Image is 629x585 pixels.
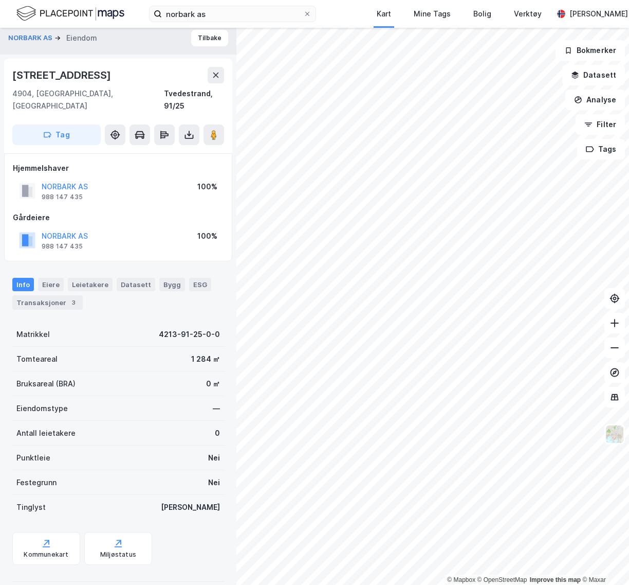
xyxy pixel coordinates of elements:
div: Festegrunn [16,476,57,489]
div: 100% [197,230,217,242]
iframe: Chat Widget [578,536,629,585]
div: 0 [215,427,220,439]
button: Bokmerker [556,40,625,61]
div: Kommunekart [24,551,68,559]
div: Nei [208,452,220,464]
div: Bolig [473,8,491,20]
div: Gårdeiere [13,211,224,224]
input: Søk på adresse, matrikkel, gårdeiere, leietakere eller personer [162,6,303,22]
div: Punktleie [16,452,50,464]
div: 988 147 435 [42,193,83,201]
button: Filter [576,114,625,135]
div: 0 ㎡ [206,378,220,390]
button: Tag [12,125,101,145]
div: Mine Tags [414,8,451,20]
a: OpenStreetMap [477,576,527,583]
div: Antall leietakere [16,427,76,439]
button: Tilbake [191,30,228,46]
div: Transaksjoner [12,295,83,310]
img: logo.f888ab2527a4732fd821a326f86c7f29.svg [16,5,124,23]
button: NORBARK AS [8,33,54,43]
div: Miljøstatus [100,551,136,559]
div: Info [12,278,34,291]
div: 1 284 ㎡ [191,353,220,365]
div: 3 [68,297,79,308]
button: Analyse [565,90,625,110]
div: Tvedestrand, 91/25 [164,87,224,112]
div: Tomteareal [16,353,58,365]
a: Mapbox [447,576,475,583]
div: 4904, [GEOGRAPHIC_DATA], [GEOGRAPHIC_DATA] [12,87,164,112]
div: 988 147 435 [42,242,83,251]
div: Bygg [159,278,185,291]
div: 4213-91-25-0-0 [159,328,220,341]
div: [STREET_ADDRESS] [12,67,113,83]
div: ESG [189,278,211,291]
div: Tinglyst [16,501,46,513]
div: — [213,402,220,415]
div: Eiendom [66,32,97,44]
div: [PERSON_NAME] [569,8,628,20]
div: Bruksareal (BRA) [16,378,76,390]
div: Eiere [38,278,64,291]
div: Kart [377,8,391,20]
div: Verktøy [514,8,542,20]
div: 100% [197,181,217,193]
button: Datasett [562,65,625,85]
div: [PERSON_NAME] [161,501,220,513]
div: Kontrollprogram for chat [578,536,629,585]
div: Datasett [117,278,155,291]
img: Z [605,424,624,444]
div: Leietakere [68,278,113,291]
div: Nei [208,476,220,489]
div: Eiendomstype [16,402,68,415]
div: Matrikkel [16,328,50,341]
div: Hjemmelshaver [13,162,224,174]
a: Improve this map [530,576,581,583]
button: Tags [577,139,625,159]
